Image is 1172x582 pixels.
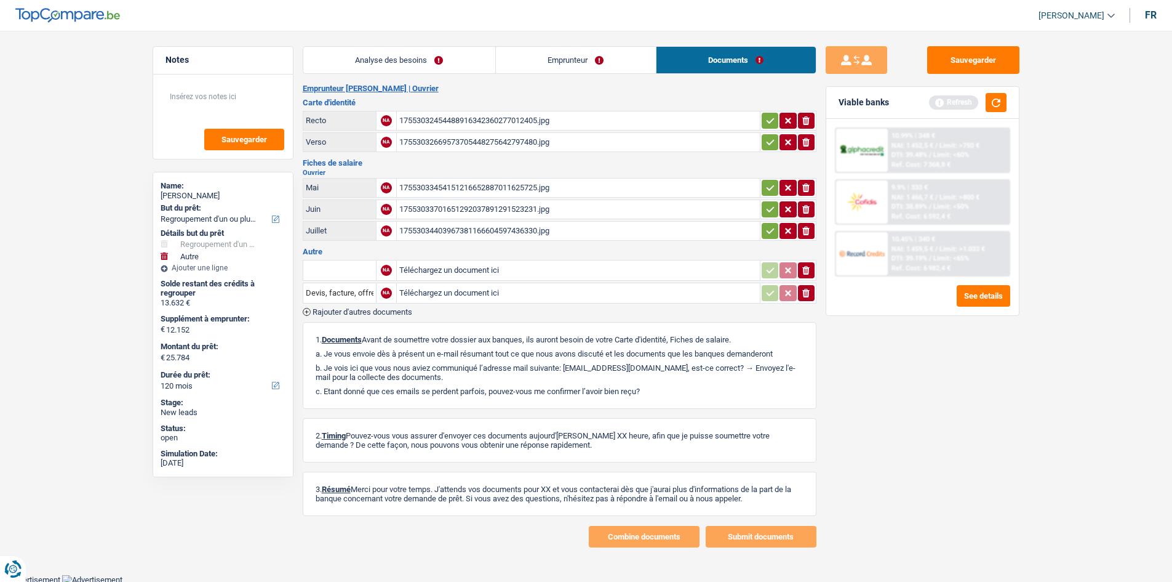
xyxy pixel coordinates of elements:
[933,203,969,211] span: Limit: <50%
[161,398,285,408] div: Stage:
[303,308,412,316] button: Rajouter d'autres documents
[891,235,935,243] div: 10.45% | 340 €
[891,151,927,159] span: DTI: 39.48%
[929,151,931,159] span: /
[316,349,803,358] p: a. Je vous envoie dès à présent un e-mail résumant tout ce que nous avons discuté et les doc...
[322,431,346,440] span: Timing
[891,132,935,140] div: 10.99% | 348 €
[939,245,985,253] span: Limit: >1.033 €
[303,47,495,73] a: Analyse des besoins
[939,193,979,201] span: Limit: >800 €
[303,99,816,107] h3: Carte d'identité
[221,135,267,143] span: Sauvegarder
[161,408,285,418] div: New leads
[891,254,927,262] span: DTI: 39.19%
[1145,9,1157,21] div: fr
[161,181,285,191] div: Name:
[161,314,283,324] label: Supplément à emprunter:
[891,212,951,220] div: Ref. Cost: 6 592,4 €
[933,254,969,262] span: Limit: <65%
[935,245,938,253] span: /
[303,159,816,167] h3: Fiches de salaire
[15,8,120,23] img: TopCompare Logo
[306,204,373,214] div: Juin
[1029,6,1115,26] a: [PERSON_NAME]
[381,115,392,126] div: NA
[161,203,283,213] label: But du prêt:
[381,265,392,276] div: NA
[303,248,816,256] h3: Autre
[316,431,803,450] p: 2. Pouvez-vous vous assurer d'envoyer ces documents aujourd'[PERSON_NAME] XX heure, afin que je p...
[161,191,285,201] div: [PERSON_NAME]
[891,184,928,192] div: 9.9% | 333 €
[306,116,373,125] div: Recto
[381,182,392,193] div: NA
[839,242,885,265] img: Record Credits
[316,387,803,396] p: c. Etant donné que ces emails se perdent parfois, pouvez-vous me confirmer l’avoir bien reçu?
[161,228,285,238] div: Détails but du prêt
[891,203,927,211] span: DTI: 38.89%
[161,424,285,434] div: Status:
[306,226,373,235] div: Juillet
[306,137,373,147] div: Verso
[399,200,757,219] div: 17553033701651292037891291523231.jpg
[927,46,1019,74] button: Sauvegarder
[161,449,285,459] div: Simulation Date:
[935,142,938,150] span: /
[399,222,757,240] div: 17553034403967381166604597436330.jpg
[165,55,281,65] h5: Notes
[1038,10,1104,21] span: [PERSON_NAME]
[891,142,933,150] span: NAI: 1 452,5 €
[957,285,1010,307] button: See details
[496,47,656,73] a: Emprunteur
[161,353,165,363] span: €
[656,47,816,73] a: Documents
[839,143,885,158] img: AlphaCredit
[204,129,284,150] button: Sauvegarder
[399,111,757,130] div: 17553032454488916342360277012405.jpg
[839,97,889,108] div: Viable banks
[589,526,700,548] button: Combine documents
[161,370,283,380] label: Durée du prêt:
[706,526,816,548] button: Submit documents
[161,325,165,334] span: €
[891,264,951,272] div: Ref. Cost: 6 982,4 €
[381,204,392,215] div: NA
[891,193,933,201] span: NAI: 1 466,7 €
[399,179,757,197] div: 17553033454151216652887011625725.jpg
[161,458,285,468] div: [DATE]
[316,485,803,503] p: 3. Merci pour votre temps. J'attends vos documents pour XX et vous contacterai dès que j'aurai p...
[839,190,885,213] img: Cofidis
[313,308,412,316] span: Rajouter d'autres documents
[322,335,362,344] span: Documents
[303,84,816,94] h2: Emprunteur [PERSON_NAME] | Ouvrier
[891,245,933,253] span: NAI: 1 459,5 €
[929,95,978,109] div: Refresh
[935,193,938,201] span: /
[929,254,931,262] span: /
[161,298,285,308] div: 13.632 €
[316,363,803,382] p: b. Je vois ici que vous nous aviez communiqué l’adresse mail suivante: [EMAIL_ADDRESS][DOMAIN_NA...
[306,183,373,192] div: Mai
[939,142,979,150] span: Limit: >750 €
[161,279,285,298] div: Solde restant des crédits à regrouper
[933,151,969,159] span: Limit: <60%
[381,225,392,236] div: NA
[161,433,285,443] div: open
[316,335,803,344] p: 1. Avant de soumettre votre dossier aux banques, ils auront besoin de votre Carte d'identité, Fic...
[161,342,283,352] label: Montant du prêt:
[929,203,931,211] span: /
[381,137,392,148] div: NA
[303,169,816,176] h2: Ouvrier
[381,288,392,299] div: NA
[322,485,351,494] span: Résumé
[891,161,951,169] div: Ref. Cost: 7 368,8 €
[399,133,757,152] div: 17553032669573705448275642797480.jpg
[161,264,285,272] div: Ajouter une ligne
